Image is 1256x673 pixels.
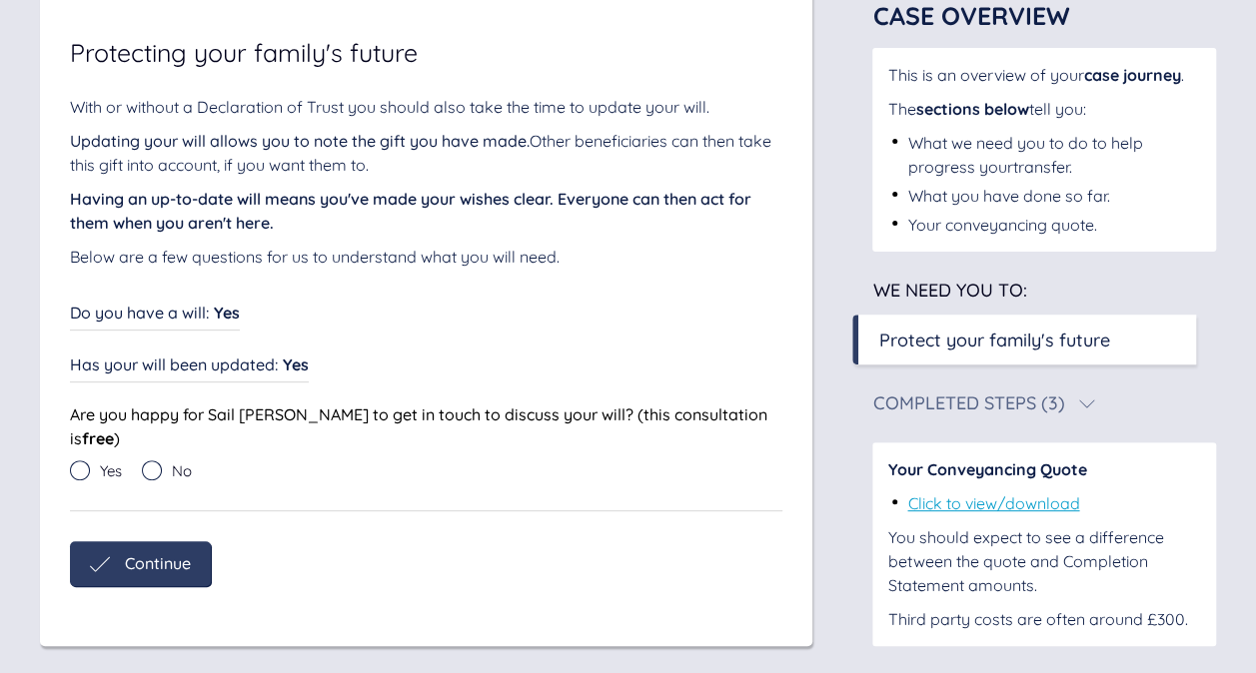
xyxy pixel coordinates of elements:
[214,303,240,323] span: Yes
[70,404,767,448] span: Are you happy for Sail [PERSON_NAME] to get in touch to discuss your will? (this consultation is )
[907,493,1079,513] a: Click to view/download
[872,279,1026,302] span: We need you to:
[125,554,191,572] span: Continue
[70,245,782,269] div: Below are a few questions for us to understand what you will need.
[887,97,1201,121] div: The tell you:
[100,463,122,478] span: Yes
[907,184,1109,208] div: What you have done so far.
[887,63,1201,87] div: This is an overview of your .
[172,463,192,478] span: No
[887,525,1201,597] div: You should expect to see a difference between the quote and Completion Statement amounts.
[887,459,1086,479] span: Your Conveyancing Quote
[70,189,751,233] span: Having an up-to-date will means you've made your wishes clear. Everyone can then act for them whe...
[872,394,1064,412] div: Completed Steps (3)
[70,95,782,119] div: With or without a Declaration of Trust you should also take the time to update your will.
[915,99,1028,119] span: sections below
[70,354,278,374] span: Has your will been updated :
[283,354,309,374] span: Yes
[70,129,782,177] div: Other beneficiaries can then take this gift into account, if you want them to.
[70,131,530,151] span: Updating your will allows you to note the gift you have made.
[878,327,1109,353] div: Protect your family's future
[70,40,418,65] span: Protecting your family's future
[70,303,209,323] span: Do you have a will :
[907,131,1201,179] div: What we need you to do to help progress your transfer .
[887,607,1201,631] div: Third party costs are often around £300.
[907,213,1096,237] div: Your conveyancing quote.
[1083,65,1180,85] span: case journey
[82,428,114,448] span: free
